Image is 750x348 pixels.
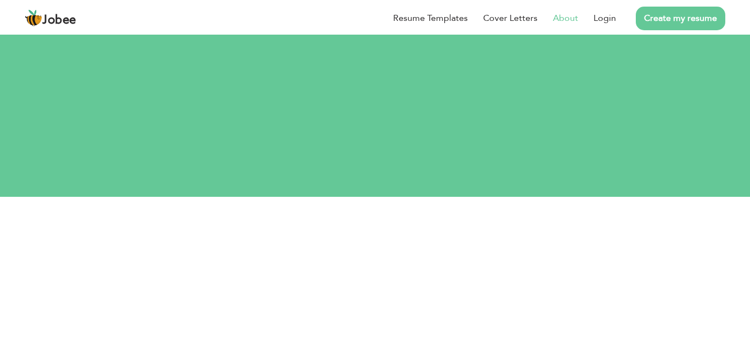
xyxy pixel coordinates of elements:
img: jobee.io [25,9,42,27]
a: Jobee [25,9,76,27]
a: Cover Letters [483,12,538,25]
span: Jobee [42,14,76,26]
a: Login [594,12,616,25]
a: Create my resume [636,7,725,30]
a: About [553,12,578,25]
a: Resume Templates [393,12,468,25]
